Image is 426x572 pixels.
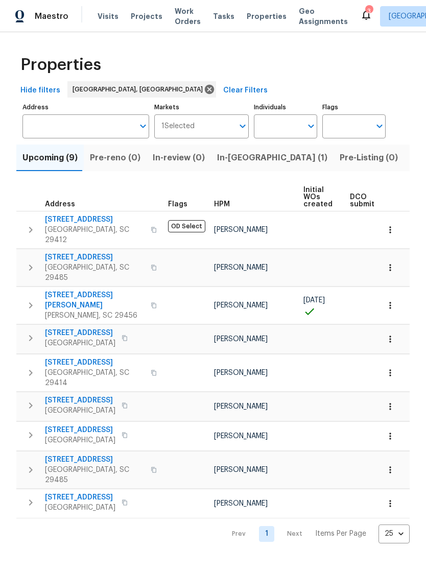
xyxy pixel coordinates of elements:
[90,151,140,165] span: Pre-reno (0)
[214,336,268,343] span: [PERSON_NAME]
[222,525,410,543] nav: Pagination Navigation
[214,466,268,473] span: [PERSON_NAME]
[214,433,268,440] span: [PERSON_NAME]
[45,406,115,416] span: [GEOGRAPHIC_DATA]
[214,500,268,507] span: [PERSON_NAME]
[67,81,216,98] div: [GEOGRAPHIC_DATA], [GEOGRAPHIC_DATA]
[20,60,101,70] span: Properties
[45,455,145,465] span: [STREET_ADDRESS]
[378,520,410,547] div: 25
[340,151,398,165] span: Pre-Listing (0)
[214,403,268,410] span: [PERSON_NAME]
[214,302,268,309] span: [PERSON_NAME]
[98,11,119,21] span: Visits
[217,151,327,165] span: In-[GEOGRAPHIC_DATA] (1)
[154,104,249,110] label: Markets
[45,290,145,311] span: [STREET_ADDRESS][PERSON_NAME]
[45,503,115,513] span: [GEOGRAPHIC_DATA]
[45,201,75,208] span: Address
[322,104,386,110] label: Flags
[45,311,145,321] span: [PERSON_NAME], SC 29456
[131,11,162,21] span: Projects
[45,328,115,338] span: [STREET_ADDRESS]
[45,465,145,485] span: [GEOGRAPHIC_DATA], SC 29485
[153,151,205,165] span: In-review (0)
[372,119,387,133] button: Open
[45,368,145,388] span: [GEOGRAPHIC_DATA], SC 29414
[45,252,145,263] span: [STREET_ADDRESS]
[22,104,149,110] label: Address
[214,264,268,271] span: [PERSON_NAME]
[303,186,333,208] span: Initial WOs created
[20,84,60,97] span: Hide filters
[45,435,115,445] span: [GEOGRAPHIC_DATA]
[365,6,372,16] div: 3
[219,81,272,100] button: Clear Filters
[45,225,145,245] span: [GEOGRAPHIC_DATA], SC 29412
[168,220,205,232] span: OD Select
[168,201,187,208] span: Flags
[45,395,115,406] span: [STREET_ADDRESS]
[45,357,145,368] span: [STREET_ADDRESS]
[303,297,325,304] span: [DATE]
[259,526,274,542] a: Goto page 1
[45,338,115,348] span: [GEOGRAPHIC_DATA]
[161,122,195,131] span: 1 Selected
[235,119,250,133] button: Open
[45,214,145,225] span: [STREET_ADDRESS]
[45,425,115,435] span: [STREET_ADDRESS]
[22,151,78,165] span: Upcoming (9)
[73,84,207,94] span: [GEOGRAPHIC_DATA], [GEOGRAPHIC_DATA]
[223,84,268,97] span: Clear Filters
[254,104,317,110] label: Individuals
[213,13,234,20] span: Tasks
[214,226,268,233] span: [PERSON_NAME]
[214,201,230,208] span: HPM
[315,529,366,539] p: Items Per Page
[45,263,145,283] span: [GEOGRAPHIC_DATA], SC 29485
[304,119,318,133] button: Open
[136,119,150,133] button: Open
[35,11,68,21] span: Maestro
[16,81,64,100] button: Hide filters
[350,194,387,208] span: DCO submitted
[247,11,287,21] span: Properties
[175,6,201,27] span: Work Orders
[214,369,268,376] span: [PERSON_NAME]
[299,6,348,27] span: Geo Assignments
[45,492,115,503] span: [STREET_ADDRESS]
